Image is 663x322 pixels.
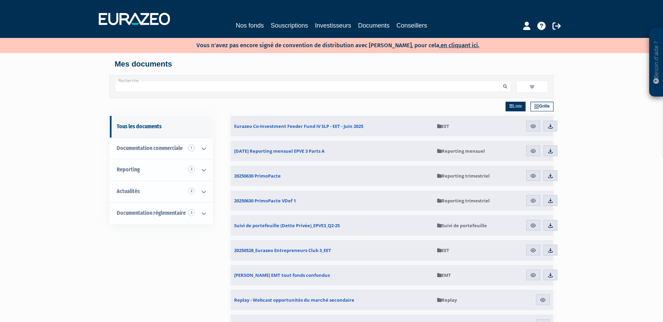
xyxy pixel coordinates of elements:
[115,60,548,68] h4: Mes documents
[547,272,554,278] img: download.svg
[234,272,330,278] span: [PERSON_NAME] EMT tout fonds confondus
[117,210,186,216] span: Documentation règlementaire
[530,173,536,179] img: eye.svg
[234,222,340,229] span: Suivi de portefeuille (Dette Privée)_EPVE3_Q2-25
[188,166,195,173] span: 3
[437,297,457,303] span: Replay
[534,104,539,109] img: grid.svg
[547,247,554,253] img: download.svg
[110,116,213,138] a: Tous les documents
[231,265,434,285] a: [PERSON_NAME] EMT tout fonds confondus
[529,84,535,90] img: filter.svg
[99,13,170,25] img: 1732889491-logotype_eurazeo_blanc_rvb.png
[437,148,485,154] span: Reporting mensuel
[437,123,449,129] span: EET
[437,222,487,229] span: Suivi de portefeuille
[110,159,213,181] a: Reporting 3
[530,123,536,129] img: eye.svg
[547,148,554,154] img: download.svg
[437,247,449,253] span: EET
[231,290,434,310] a: Replay - Webcast opportunités du marché secondaire
[234,148,325,154] span: [DATE] Reporting mensuel EPVE 3 Parts A
[117,166,140,173] span: Reporting
[231,215,434,236] a: Suivi de portefeuille (Dette Privée)_EPVE3_Q2-25
[530,247,536,253] img: eye.svg
[231,190,434,211] a: 20250630 PrimoPacte VDef 1
[234,247,331,253] span: 20250528_Eurazeo Entrepreneurs Club 3_EET
[530,272,536,278] img: eye.svg
[231,116,434,137] a: Eurazeo Co-Investment Feeder Fund IV SLP - EET - Juin 2025
[188,188,195,194] span: 2
[234,198,296,204] span: 20250630 PrimoPacte VDef 1
[358,21,390,31] a: Documents
[188,209,195,216] span: 3
[176,40,479,50] p: Vous n'avez pas encore signé de convention de distribution avec [PERSON_NAME], pour cela,
[234,297,354,303] span: Replay - Webcast opportunités du marché secondaire
[540,297,546,303] img: eye.svg
[236,21,264,30] a: Nos fonds
[530,222,536,229] img: eye.svg
[437,272,451,278] span: EMT
[437,198,490,204] span: Reporting trimestriel
[315,21,351,30] a: Investisseurs
[117,145,183,151] span: Documentation commerciale
[441,42,479,49] a: en cliquant ici.
[188,144,195,151] span: 1
[231,165,434,186] a: 20250630 PrimoPacte
[547,123,554,129] img: download.svg
[547,198,554,204] img: download.svg
[231,141,434,161] a: [DATE] Reporting mensuel EPVE 3 Parts A
[547,222,554,229] img: download.svg
[530,102,554,111] a: Grille
[506,102,526,111] a: Liste
[652,31,660,93] p: Besoin d'aide ?
[117,188,140,194] span: Actualités
[396,21,427,30] a: Conseillers
[271,21,308,30] a: Souscriptions
[115,81,500,92] input: Recherche
[234,173,281,179] span: 20250630 PrimoPacte
[530,148,536,154] img: eye.svg
[110,202,213,224] a: Documentation règlementaire 3
[110,181,213,202] a: Actualités 2
[547,173,554,179] img: download.svg
[234,123,363,129] span: Eurazeo Co-Investment Feeder Fund IV SLP - EET - Juin 2025
[110,138,213,159] a: Documentation commerciale 1
[231,240,434,261] a: 20250528_Eurazeo Entrepreneurs Club 3_EET
[437,173,490,179] span: Reporting trimestriel
[530,198,536,204] img: eye.svg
